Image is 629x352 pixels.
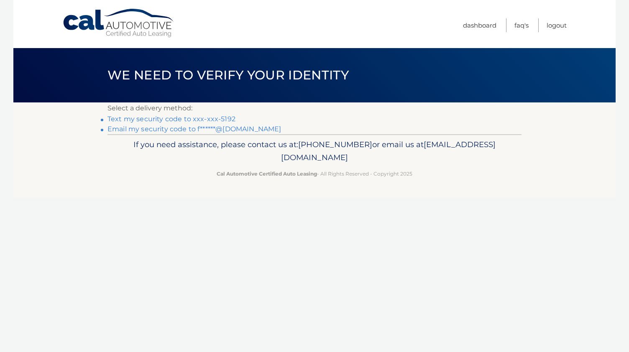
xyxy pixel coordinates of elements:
span: [PHONE_NUMBER] [298,140,372,149]
a: Text my security code to xxx-xxx-5192 [107,115,235,123]
span: We need to verify your identity [107,67,349,83]
p: Select a delivery method: [107,102,522,114]
a: FAQ's [514,18,529,32]
a: Dashboard [463,18,496,32]
a: Cal Automotive [62,8,175,38]
a: Logout [547,18,567,32]
p: - All Rights Reserved - Copyright 2025 [113,169,516,178]
p: If you need assistance, please contact us at: or email us at [113,138,516,165]
a: Email my security code to f******@[DOMAIN_NAME] [107,125,281,133]
strong: Cal Automotive Certified Auto Leasing [217,171,317,177]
